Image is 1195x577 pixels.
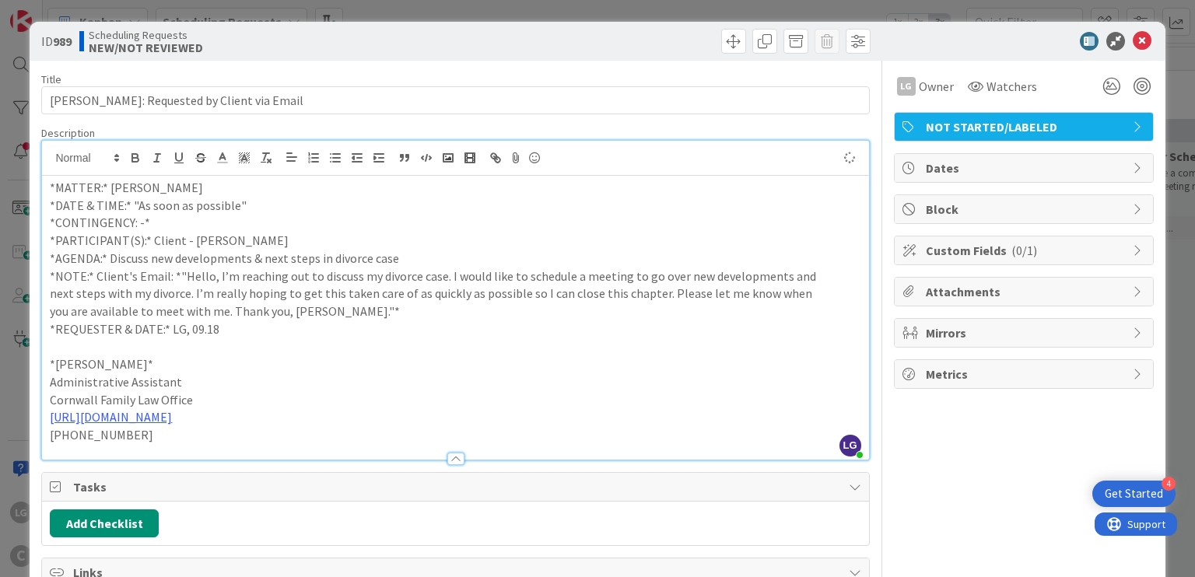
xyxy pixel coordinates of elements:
p: *DATE & TIME:* "As soon as possible" [50,197,860,215]
p: Administrative Assistant [50,373,860,391]
span: Tasks [73,477,840,496]
p: *NOTE:* Client's Email: *"Hello, I’m reaching out to discuss my divorce case. I would like to sch... [50,268,860,285]
label: Title [41,72,61,86]
span: Metrics [926,365,1125,383]
a: [URL][DOMAIN_NAME] [50,409,172,425]
span: Description [41,126,95,140]
p: *MATTER:* [PERSON_NAME] [50,179,860,197]
button: Add Checklist [50,509,159,537]
div: LG [897,77,916,96]
span: Support [33,2,71,21]
p: *PARTICIPANT(S):* Client - [PERSON_NAME] [50,232,860,250]
p: [PHONE_NUMBER] [50,426,860,444]
span: Dates [926,159,1125,177]
p: *AGENDA:* Discuss new developments & next steps in divorce case [50,250,860,268]
span: Owner [919,77,954,96]
input: type card name here... [41,86,869,114]
b: NEW/NOT REVIEWED [89,41,203,54]
p: Cornwall Family Law Office [50,391,860,409]
span: Block [926,200,1125,219]
p: *CONTINGENCY: -* [50,214,860,232]
span: NOT STARTED/LABELED [926,117,1125,136]
p: *REQUESTER & DATE:* LG, 09.18 [50,320,860,338]
span: Watchers [986,77,1037,96]
span: Mirrors [926,323,1125,342]
p: *[PERSON_NAME]* [50,355,860,373]
span: ID [41,32,72,51]
div: 4 [1162,477,1176,491]
span: ( 0/1 ) [1011,243,1037,258]
span: LG [839,435,861,456]
p: you are available to meet with me. Thank you, [PERSON_NAME]."* [50,302,860,320]
span: Custom Fields [926,241,1125,260]
div: Get Started [1105,486,1163,502]
p: next steps with my divorce. I’m really hoping to get this taken care of as quickly as possible so... [50,285,860,302]
span: Scheduling Requests [89,29,203,41]
span: Attachments [926,282,1125,301]
div: Open Get Started checklist, remaining modules: 4 [1092,481,1176,507]
b: 989 [53,33,72,49]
